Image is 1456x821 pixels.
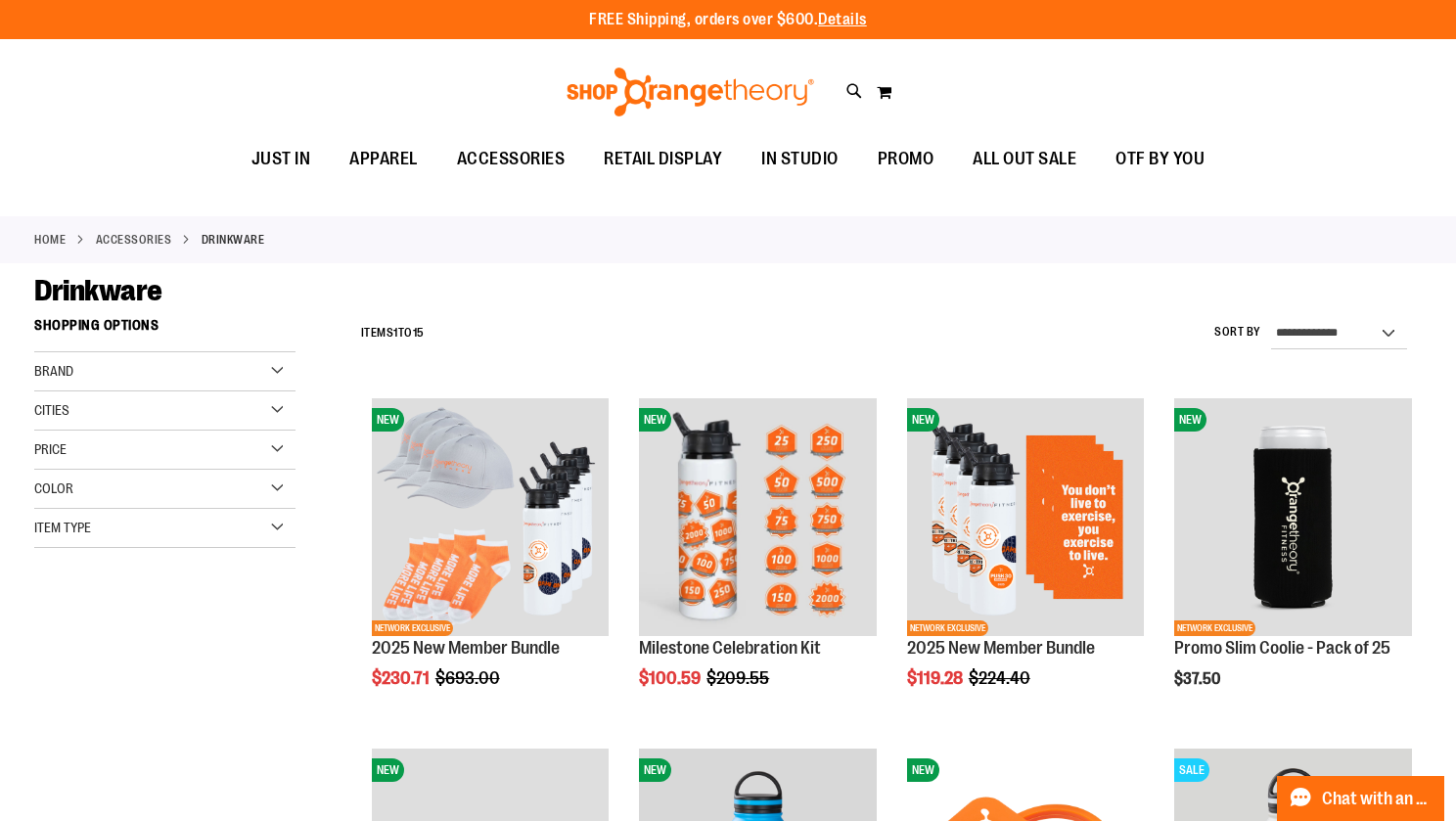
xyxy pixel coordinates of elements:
[907,398,1145,636] img: 2025 New Member Bundle
[34,231,66,249] a: Home
[202,231,265,249] strong: Drinkware
[1174,620,1255,636] span: NETWORK EXCLUSIVE
[34,520,91,535] span: Item Type
[639,398,877,639] a: Milestone Celebration KitNEW
[1277,776,1445,821] button: Chat with an Expert
[372,398,610,639] a: 2025 New Member BundleNEWNETWORK EXCLUSIVE
[973,137,1076,181] span: ALL OUT SALE
[589,9,867,31] p: FREE Shipping, orders over $600.
[818,11,867,28] a: Details
[564,68,817,116] img: Shop Orangetheory
[907,668,966,688] span: $119.28
[1174,398,1412,636] img: Promo Slim Coolie - Pack of 25
[604,137,722,181] span: RETAIL DISPLAY
[361,318,425,348] h2: Items to
[639,758,671,782] span: NEW
[34,441,67,457] span: Price
[907,758,939,782] span: NEW
[372,638,560,658] a: 2025 New Member Bundle
[372,398,610,636] img: 2025 New Member Bundle
[96,231,172,249] a: ACCESSORIES
[34,308,296,352] strong: Shopping Options
[897,388,1155,737] div: product
[878,137,934,181] span: PROMO
[413,326,425,340] span: 15
[1322,790,1433,808] span: Chat with an Expert
[393,326,398,340] span: 1
[1174,408,1206,432] span: NEW
[761,137,839,181] span: IN STUDIO
[372,668,432,688] span: $230.71
[1174,398,1412,639] a: Promo Slim Coolie - Pack of 25NEWNETWORK EXCLUSIVE
[629,388,887,737] div: product
[457,137,566,181] span: ACCESSORIES
[639,638,821,658] a: Milestone Celebration Kit
[639,408,671,432] span: NEW
[1164,388,1422,737] div: product
[435,668,503,688] span: $693.00
[372,408,404,432] span: NEW
[1115,137,1205,181] span: OTF BY YOU
[907,398,1145,639] a: 2025 New Member BundleNEWNETWORK EXCLUSIVE
[907,620,988,636] span: NETWORK EXCLUSIVE
[251,137,311,181] span: JUST IN
[34,363,73,379] span: Brand
[349,137,418,181] span: APPAREL
[907,638,1095,658] a: 2025 New Member Bundle
[639,398,877,636] img: Milestone Celebration Kit
[907,408,939,432] span: NEW
[1214,324,1261,341] label: Sort By
[372,620,453,636] span: NETWORK EXCLUSIVE
[1174,670,1223,688] span: $37.50
[1174,638,1390,658] a: Promo Slim Coolie - Pack of 25
[639,668,704,688] span: $100.59
[969,668,1033,688] span: $224.40
[372,758,404,782] span: NEW
[34,274,162,307] span: Drinkware
[34,402,69,418] span: Cities
[1174,758,1209,782] span: SALE
[362,388,619,737] div: product
[706,668,772,688] span: $209.55
[34,480,73,496] span: Color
